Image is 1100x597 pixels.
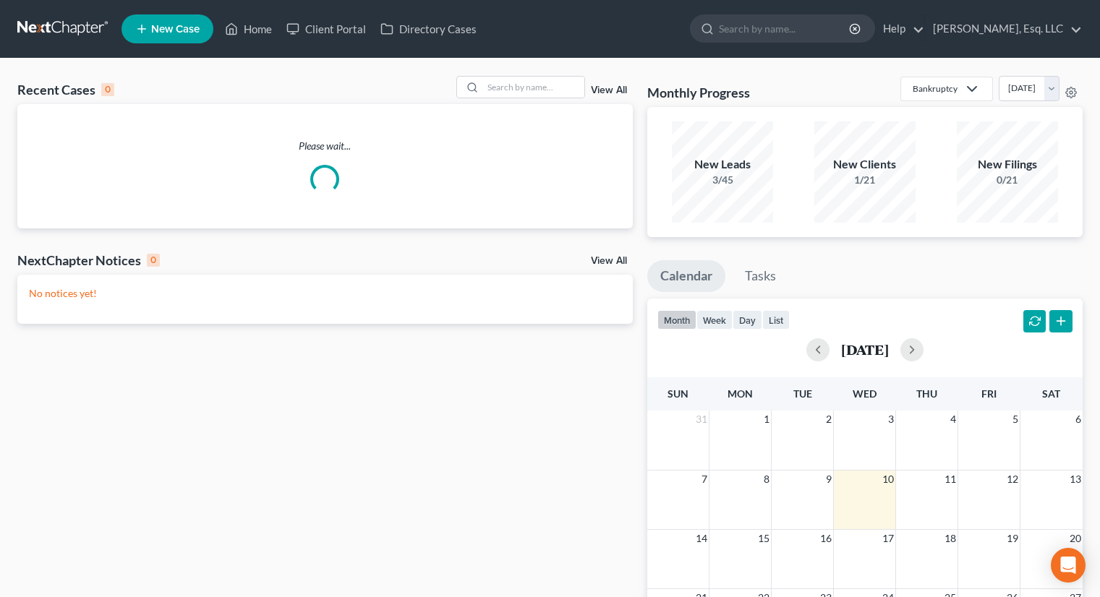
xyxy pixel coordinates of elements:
[694,530,709,547] span: 14
[853,387,877,400] span: Wed
[887,411,895,428] span: 3
[732,260,789,292] a: Tasks
[647,260,725,292] a: Calendar
[943,471,958,488] span: 11
[483,77,584,98] input: Search by name...
[957,156,1058,173] div: New Filings
[793,387,812,400] span: Tue
[762,310,790,330] button: list
[218,16,279,42] a: Home
[1068,471,1083,488] span: 13
[756,530,771,547] span: 15
[1068,530,1083,547] span: 20
[279,16,373,42] a: Client Portal
[1005,530,1020,547] span: 19
[647,84,750,101] h3: Monthly Progress
[876,16,924,42] a: Help
[151,24,200,35] span: New Case
[926,16,1082,42] a: [PERSON_NAME], Esq. LLC
[824,411,833,428] span: 2
[841,342,889,357] h2: [DATE]
[762,471,771,488] span: 8
[668,387,688,400] span: Sun
[694,411,709,428] span: 31
[943,530,958,547] span: 18
[101,83,114,96] div: 0
[819,530,833,547] span: 16
[17,139,633,153] p: Please wait...
[591,256,627,266] a: View All
[1011,411,1020,428] span: 5
[672,156,773,173] div: New Leads
[1042,387,1060,400] span: Sat
[881,471,895,488] span: 10
[17,81,114,98] div: Recent Cases
[733,310,762,330] button: day
[1051,548,1086,583] div: Open Intercom Messenger
[814,156,916,173] div: New Clients
[591,85,627,95] a: View All
[147,254,160,267] div: 0
[719,15,851,42] input: Search by name...
[1074,411,1083,428] span: 6
[728,387,753,400] span: Mon
[949,411,958,428] span: 4
[29,286,621,301] p: No notices yet!
[373,16,484,42] a: Directory Cases
[824,471,833,488] span: 9
[696,310,733,330] button: week
[700,471,709,488] span: 7
[17,252,160,269] div: NextChapter Notices
[916,387,937,400] span: Thu
[913,82,958,95] div: Bankruptcy
[657,310,696,330] button: month
[881,530,895,547] span: 17
[762,411,771,428] span: 1
[672,173,773,187] div: 3/45
[957,173,1058,187] div: 0/21
[814,173,916,187] div: 1/21
[981,387,997,400] span: Fri
[1005,471,1020,488] span: 12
